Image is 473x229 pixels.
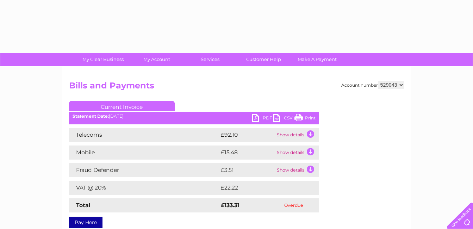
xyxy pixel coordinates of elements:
[74,53,132,66] a: My Clear Business
[76,202,91,209] strong: Total
[341,81,404,89] div: Account number
[127,53,186,66] a: My Account
[69,146,219,160] td: Mobile
[219,163,275,177] td: £3.51
[275,163,319,177] td: Show details
[235,53,293,66] a: Customer Help
[275,146,319,160] td: Show details
[273,114,294,124] a: CSV
[275,128,319,142] td: Show details
[181,53,239,66] a: Services
[252,114,273,124] a: PDF
[288,53,346,66] a: Make A Payment
[219,146,275,160] td: £15.48
[268,198,319,212] td: Overdue
[219,128,275,142] td: £92.10
[69,217,102,228] a: Pay Here
[69,114,319,119] div: [DATE]
[219,181,305,195] td: £22.22
[69,81,404,94] h2: Bills and Payments
[69,181,219,195] td: VAT @ 20%
[73,113,109,119] b: Statement Date:
[294,114,316,124] a: Print
[221,202,239,209] strong: £133.31
[69,163,219,177] td: Fraud Defender
[69,128,219,142] td: Telecoms
[69,101,175,111] a: Current Invoice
